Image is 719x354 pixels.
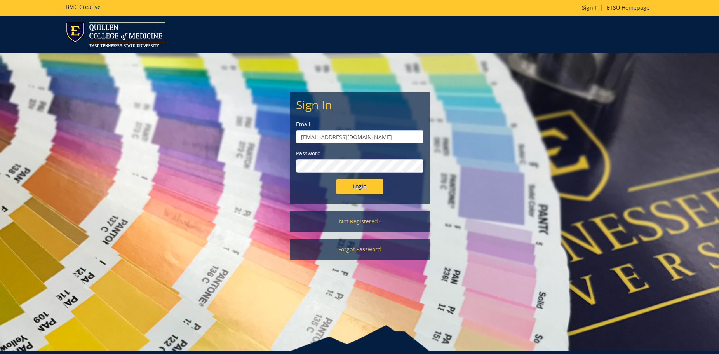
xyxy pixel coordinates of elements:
label: Password [296,150,423,157]
img: ETSU logo [66,22,165,47]
h2: Sign In [296,98,423,111]
p: | [582,4,653,12]
input: Login [336,179,383,194]
a: Forgot Password [290,239,430,260]
h5: BMC Creative [66,4,101,10]
a: ETSU Homepage [603,4,653,11]
a: Sign In [582,4,600,11]
label: Email [296,120,423,128]
a: Not Registered? [290,211,430,232]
